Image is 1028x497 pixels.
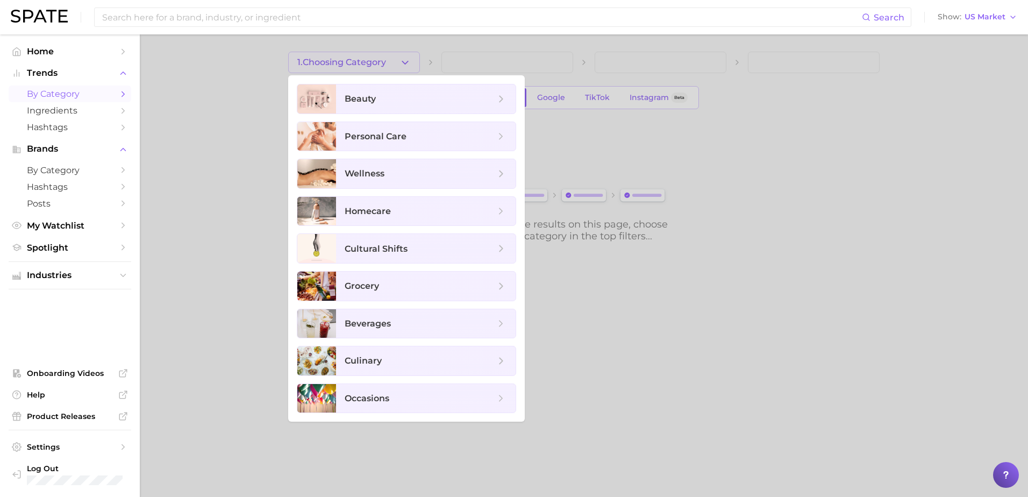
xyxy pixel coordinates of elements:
[27,368,113,378] span: Onboarding Videos
[874,12,904,23] span: Search
[345,206,391,216] span: homecare
[9,102,131,119] a: Ingredients
[935,10,1020,24] button: ShowUS Market
[11,10,68,23] img: SPATE
[27,122,113,132] span: Hashtags
[27,271,113,280] span: Industries
[9,43,131,60] a: Home
[345,393,389,403] span: occasions
[345,281,379,291] span: grocery
[9,179,131,195] a: Hashtags
[27,89,113,99] span: by Category
[9,239,131,256] a: Spotlight
[27,165,113,175] span: by Category
[345,131,406,141] span: personal care
[288,75,525,422] ul: 1.Choosing Category
[27,198,113,209] span: Posts
[9,65,131,81] button: Trends
[27,464,123,473] span: Log Out
[9,460,131,488] a: Log out. Currently logged in with e-mail SLong@ulta.com.
[9,141,131,157] button: Brands
[345,168,384,179] span: wellness
[27,221,113,231] span: My Watchlist
[9,162,131,179] a: by Category
[9,408,131,424] a: Product Releases
[345,318,391,329] span: beverages
[27,243,113,253] span: Spotlight
[9,119,131,136] a: Hashtags
[9,387,131,403] a: Help
[27,46,113,56] span: Home
[27,144,113,154] span: Brands
[9,267,131,283] button: Industries
[27,68,113,78] span: Trends
[345,356,382,366] span: culinary
[345,94,376,104] span: beauty
[27,411,113,421] span: Product Releases
[9,439,131,455] a: Settings
[9,365,131,381] a: Onboarding Videos
[27,105,113,116] span: Ingredients
[965,14,1005,20] span: US Market
[27,182,113,192] span: Hashtags
[938,14,961,20] span: Show
[9,217,131,234] a: My Watchlist
[9,86,131,102] a: by Category
[101,8,862,26] input: Search here for a brand, industry, or ingredient
[345,244,408,254] span: cultural shifts
[27,390,113,400] span: Help
[9,195,131,212] a: Posts
[27,442,113,452] span: Settings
